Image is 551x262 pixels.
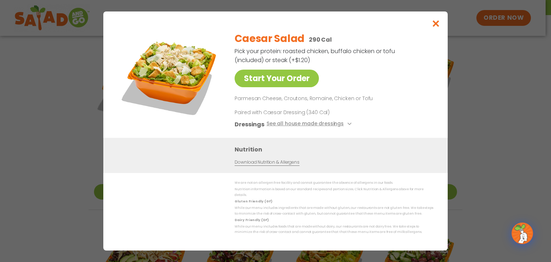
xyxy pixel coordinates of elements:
p: Paired with Caesar Dressing (340 Cal) [235,109,367,116]
p: Pick your protein: roasted chicken, buffalo chicken or tofu (included) or steak (+$1.20) [235,47,396,65]
a: Start Your Order [235,70,319,87]
strong: Gluten Friendly (GF) [235,199,272,203]
p: Parmesan Cheese, Croutons, Romaine, Chicken or Tofu [235,94,430,103]
button: See all house made dressings [267,120,354,129]
p: We are not an allergen free facility and cannot guarantee the absence of allergens in our foods. [235,180,433,186]
h3: Dressings [235,120,264,129]
h2: Caesar Salad [235,31,305,46]
img: Featured product photo for Caesar Salad [119,26,220,126]
a: Download Nutrition & Allergens [235,159,299,166]
strong: Dairy Friendly (DF) [235,218,268,222]
p: Nutrition information is based on our standard recipes and portion sizes. Click Nutrition & Aller... [235,187,433,198]
h3: Nutrition [235,145,437,154]
p: While our menu includes ingredients that are made without gluten, our restaurants are not gluten ... [235,205,433,216]
p: 290 Cal [309,35,332,44]
button: Close modal [424,11,448,36]
img: wpChatIcon [512,223,532,243]
p: While our menu includes foods that are made without dairy, our restaurants are not dairy free. We... [235,224,433,235]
